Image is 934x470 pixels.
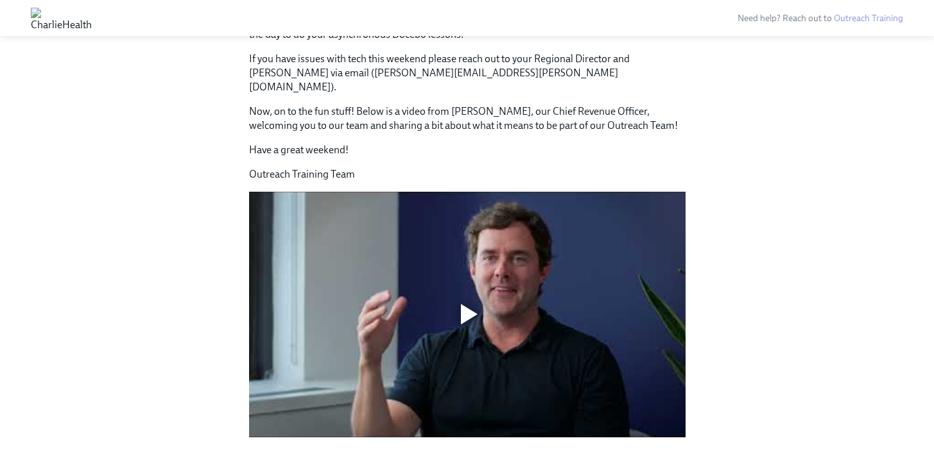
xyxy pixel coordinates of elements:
[249,143,686,157] p: Have a great weekend!
[249,105,686,133] p: Now, on to the fun stuff! Below is a video from [PERSON_NAME], our Chief Revenue Officer, welcomi...
[738,13,903,24] span: Need help? Reach out to
[31,8,92,28] img: CharlieHealth
[249,167,686,181] p: Outreach Training Team
[834,13,903,24] a: Outreach Training
[249,52,686,94] p: If you have issues with tech this weekend please reach out to your Regional Director and [PERSON_...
